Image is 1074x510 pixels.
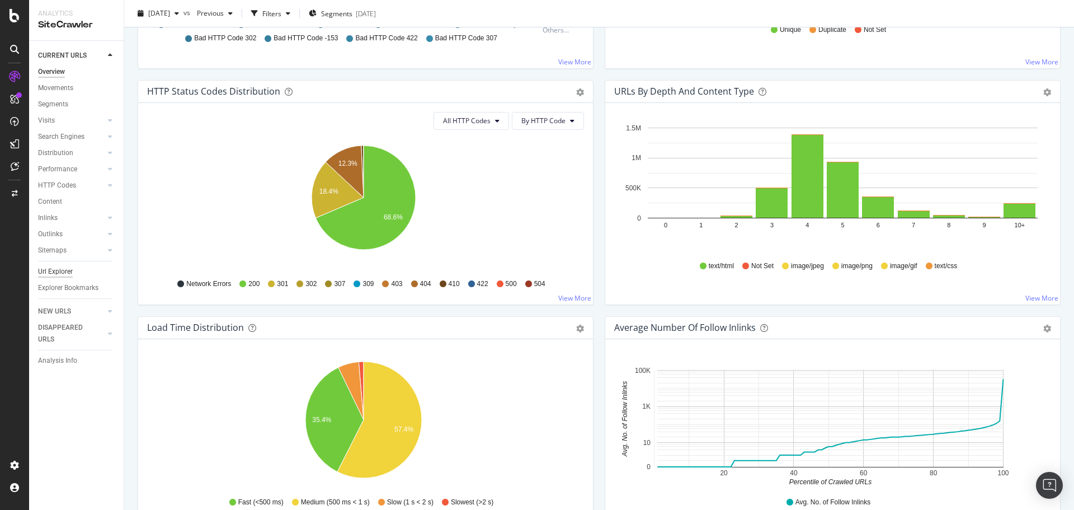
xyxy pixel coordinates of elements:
text: 1K [642,403,651,410]
div: DISAPPEARED URLS [38,322,95,345]
div: Overview [38,66,65,78]
div: Search Engines [38,131,84,143]
a: Segments [38,99,116,110]
text: 35.4% [312,416,331,424]
span: Not Set [864,25,886,35]
text: 60 [860,469,868,477]
text: 500K [625,184,641,192]
div: HTTP Codes [38,180,76,191]
div: Content [38,196,62,208]
span: text/css [935,261,958,271]
span: text/html [709,261,734,271]
a: Visits [38,115,105,127]
text: 9 [983,222,986,228]
button: [DATE] [133,4,183,22]
text: 4 [805,222,809,228]
div: Load Time Distribution [147,322,244,333]
a: Explorer Bookmarks [38,282,116,294]
text: 0 [647,463,651,471]
div: Analysis Info [38,355,77,367]
div: A chart. [147,357,580,487]
span: Slowest (>2 s) [451,498,493,507]
span: Bad HTTP Code -153 [274,34,338,43]
span: Previous [192,8,224,18]
span: 2025 Sep. 16th [148,8,170,18]
span: Duplicate [818,25,846,35]
button: Previous [192,4,237,22]
span: 301 [277,279,288,289]
a: View More [558,293,591,303]
span: 307 [334,279,345,289]
div: Segments [38,99,68,110]
span: Slow (1 s < 2 s) [387,498,434,507]
a: CURRENT URLS [38,50,105,62]
div: gear [1043,325,1051,333]
span: Network Errors [186,279,231,289]
div: Filters [262,8,281,18]
div: Average Number of Follow Inlinks [614,322,756,333]
a: Sitemaps [38,245,105,256]
text: 10+ [1015,222,1025,228]
span: 302 [305,279,317,289]
span: Unique [780,25,801,35]
a: Performance [38,163,105,175]
div: Url Explorer [38,266,73,278]
div: Analytics [38,9,115,18]
span: 422 [477,279,488,289]
div: A chart. [147,139,580,269]
text: 3 [770,222,774,228]
div: Visits [38,115,55,127]
a: View More [558,57,591,67]
a: Distribution [38,147,105,159]
a: Content [38,196,116,208]
text: 100K [635,367,651,375]
text: 0 [664,222,667,228]
span: Avg. No. of Follow Inlinks [795,498,871,507]
text: 80 [930,469,938,477]
span: 410 [449,279,460,289]
text: 18.4% [319,188,338,195]
span: 500 [506,279,517,289]
a: Overview [38,66,116,78]
span: 504 [534,279,545,289]
text: Avg. No. of Follow Inlinks [621,381,629,457]
div: CURRENT URLS [38,50,87,62]
text: Percentile of Crawled URLs [789,478,872,486]
a: DISAPPEARED URLS [38,322,105,345]
span: Fast (<500 ms) [238,498,284,507]
div: URLs by Depth and Content Type [614,86,754,97]
div: gear [576,325,584,333]
button: By HTTP Code [512,112,584,130]
div: Sitemaps [38,245,67,256]
button: Segments[DATE] [304,4,380,22]
span: 404 [420,279,431,289]
a: HTTP Codes [38,180,105,191]
a: View More [1025,293,1058,303]
svg: A chart. [614,357,1047,487]
text: 1.5M [626,124,641,132]
a: View More [1025,57,1058,67]
div: gear [1043,88,1051,96]
text: 5 [841,222,844,228]
text: 1M [632,154,641,162]
span: Medium (500 ms < 1 s) [301,498,370,507]
div: Distribution [38,147,73,159]
text: 20 [720,469,728,477]
text: 10 [643,439,651,447]
div: Movements [38,82,73,94]
a: Outlinks [38,228,105,240]
svg: A chart. [614,121,1047,251]
button: Filters [247,4,295,22]
div: Open Intercom Messenger [1036,472,1063,499]
text: 0 [637,214,641,222]
text: 7 [912,222,915,228]
span: 403 [391,279,402,289]
div: HTTP Status Codes Distribution [147,86,280,97]
a: Url Explorer [38,266,116,278]
text: 100 [997,469,1009,477]
span: image/png [841,261,873,271]
div: NEW URLS [38,306,71,317]
span: image/gif [890,261,917,271]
